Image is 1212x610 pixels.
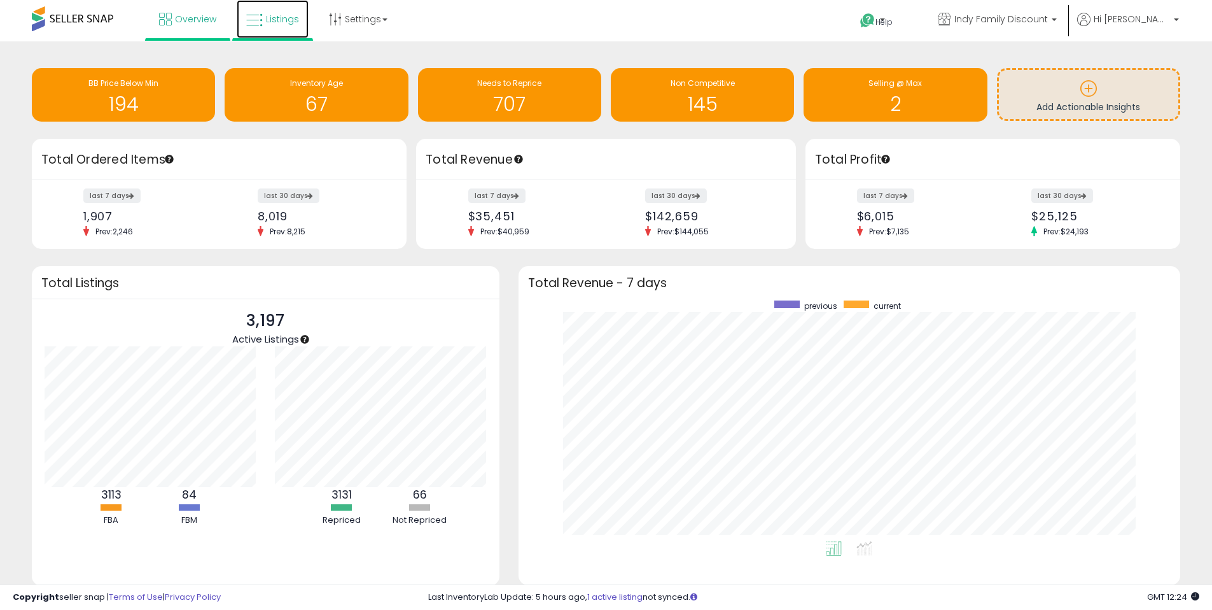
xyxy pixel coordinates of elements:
[857,188,914,203] label: last 7 days
[164,153,175,165] div: Tooltip anchor
[651,226,715,237] span: Prev: $144,055
[182,487,197,502] b: 84
[426,151,786,169] h3: Total Revenue
[263,226,312,237] span: Prev: 8,215
[880,153,891,165] div: Tooltip anchor
[477,78,541,89] span: Needs to Reprice
[101,487,122,502] b: 3113
[258,188,319,203] label: last 30 days
[671,78,735,89] span: Non Competitive
[83,209,210,223] div: 1,907
[232,309,299,333] p: 3,197
[954,13,1048,25] span: Indy Family Discount
[382,514,458,527] div: Not Repriced
[1031,209,1158,223] div: $25,125
[804,68,987,122] a: Selling @ Max 2
[857,209,984,223] div: $6,015
[645,209,774,223] div: $142,659
[331,487,352,502] b: 3131
[874,301,901,311] span: current
[413,487,427,502] b: 66
[850,3,917,41] a: Help
[151,514,228,527] div: FBM
[474,226,536,237] span: Prev: $40,959
[528,278,1171,288] h3: Total Revenue - 7 days
[109,591,163,603] a: Terms of Use
[468,209,597,223] div: $35,451
[13,592,221,604] div: seller snap | |
[41,278,490,288] h3: Total Listings
[83,188,141,203] label: last 7 days
[418,68,601,122] a: Needs to Reprice 707
[13,591,59,603] strong: Copyright
[38,94,209,115] h1: 194
[875,17,893,27] span: Help
[266,13,299,25] span: Listings
[815,151,1171,169] h3: Total Profit
[225,68,408,122] a: Inventory Age 67
[231,94,401,115] h1: 67
[468,188,526,203] label: last 7 days
[999,70,1178,119] a: Add Actionable Insights
[810,94,980,115] h1: 2
[88,78,158,89] span: BB Price Below Min
[863,226,916,237] span: Prev: $7,135
[1147,591,1199,603] span: 2025-08-17 12:24 GMT
[165,591,221,603] a: Privacy Policy
[860,13,875,29] i: Get Help
[258,209,384,223] div: 8,019
[1037,226,1095,237] span: Prev: $24,193
[804,301,837,311] span: previous
[41,151,397,169] h3: Total Ordered Items
[303,514,380,527] div: Repriced
[32,68,215,122] a: BB Price Below Min 194
[424,94,595,115] h1: 707
[175,13,216,25] span: Overview
[1077,13,1179,41] a: Hi [PERSON_NAME]
[428,592,1199,604] div: Last InventoryLab Update: 5 hours ago, not synced.
[1031,188,1093,203] label: last 30 days
[868,78,922,89] span: Selling @ Max
[587,591,643,603] a: 1 active listing
[1036,101,1140,113] span: Add Actionable Insights
[513,153,524,165] div: Tooltip anchor
[690,593,697,601] i: Click here to read more about un-synced listings.
[232,332,299,346] span: Active Listings
[290,78,343,89] span: Inventory Age
[73,514,150,527] div: FBA
[299,334,310,345] div: Tooltip anchor
[1094,13,1170,25] span: Hi [PERSON_NAME]
[645,188,707,203] label: last 30 days
[611,68,794,122] a: Non Competitive 145
[617,94,788,115] h1: 145
[89,226,139,237] span: Prev: 2,246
